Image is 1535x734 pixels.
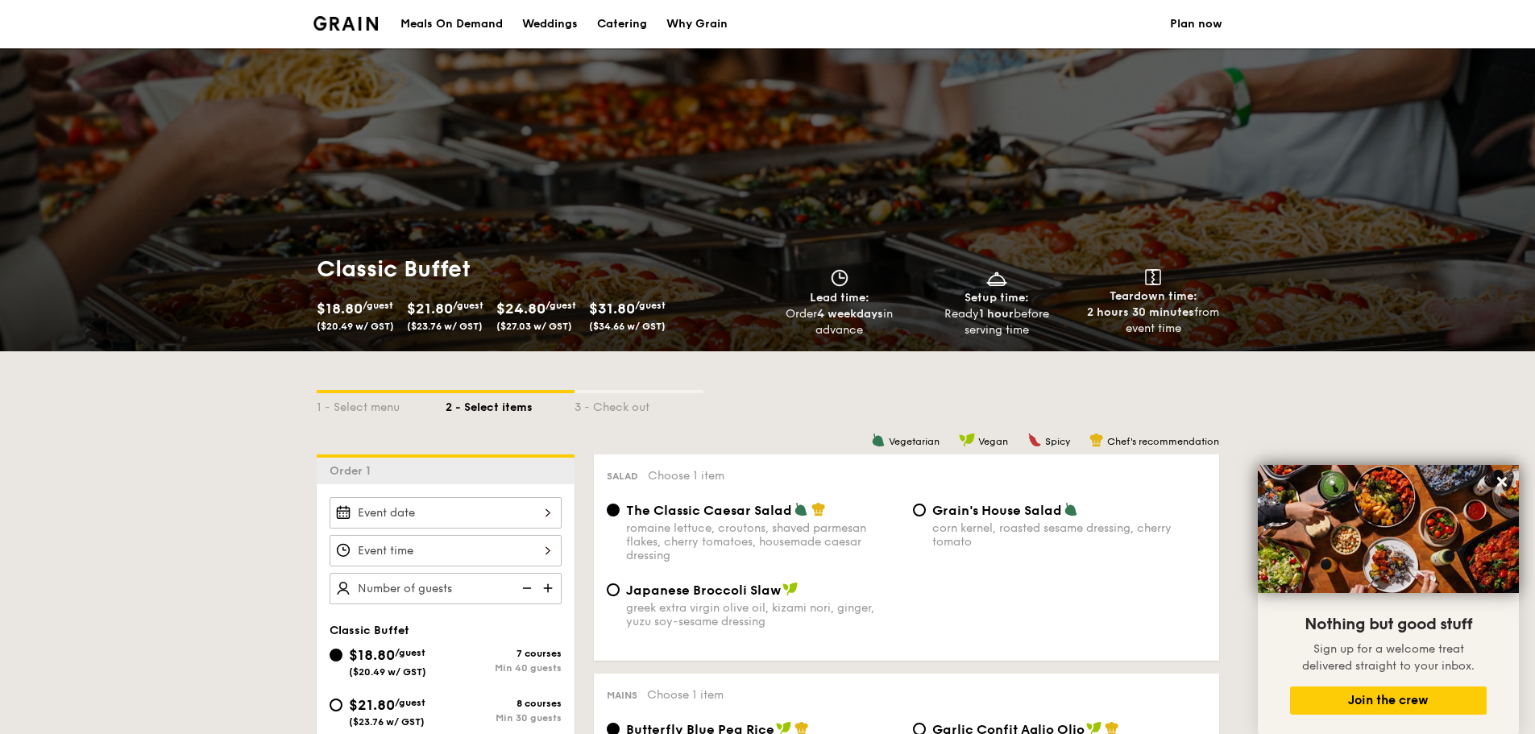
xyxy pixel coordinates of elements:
div: 3 - Check out [575,393,703,416]
div: Min 40 guests [446,662,562,674]
div: 8 courses [446,698,562,709]
span: /guest [635,300,666,311]
span: /guest [363,300,393,311]
span: Classic Buffet [330,624,409,637]
span: /guest [395,647,425,658]
input: Event time [330,535,562,566]
img: icon-chef-hat.a58ddaea.svg [811,502,826,516]
span: Chef's recommendation [1107,436,1219,447]
input: $18.80/guest($20.49 w/ GST)7 coursesMin 40 guests [330,649,342,661]
img: DSC07876-Edit02-Large.jpeg [1258,465,1519,593]
img: icon-vegetarian.fe4039eb.svg [1064,502,1078,516]
span: Choose 1 item [648,469,724,483]
span: $18.80 [317,300,363,317]
strong: 1 hour [979,307,1014,321]
div: Order in advance [768,306,912,338]
div: 1 - Select menu [317,393,446,416]
span: Grain's House Salad [932,503,1062,518]
div: Ready before serving time [924,306,1068,338]
span: Nothing but good stuff [1305,615,1472,634]
img: icon-reduce.1d2dbef1.svg [513,573,537,603]
div: corn kernel, roasted sesame dressing, cherry tomato [932,521,1206,549]
h1: Classic Buffet [317,255,761,284]
div: from event time [1081,305,1226,337]
img: icon-dish.430c3a2e.svg [985,269,1009,287]
span: $31.80 [589,300,635,317]
span: Choose 1 item [647,688,724,702]
button: Join the crew [1290,686,1487,715]
img: icon-spicy.37a8142b.svg [1027,433,1042,447]
span: The Classic Caesar Salad [626,503,792,518]
strong: 4 weekdays [817,307,883,321]
span: Japanese Broccoli Slaw [626,583,781,598]
span: Order 1 [330,464,377,478]
span: Lead time: [810,291,869,305]
img: icon-teardown.65201eee.svg [1145,269,1161,285]
div: 2 - Select items [446,393,575,416]
span: /guest [546,300,576,311]
input: $21.80/guest($23.76 w/ GST)8 coursesMin 30 guests [330,699,342,711]
span: ($20.49 w/ GST) [349,666,426,678]
a: Logotype [313,16,379,31]
img: icon-vegetarian.fe4039eb.svg [794,502,808,516]
div: 7 courses [446,648,562,659]
div: Min 30 guests [446,712,562,724]
span: /guest [395,697,425,708]
span: Vegetarian [889,436,940,447]
span: Mains [607,690,637,701]
img: Grain [313,16,379,31]
span: $21.80 [407,300,453,317]
span: $24.80 [496,300,546,317]
span: ($27.03 w/ GST) [496,321,572,332]
span: $18.80 [349,646,395,664]
img: icon-chef-hat.a58ddaea.svg [1089,433,1104,447]
img: icon-add.58712e84.svg [537,573,562,603]
div: romaine lettuce, croutons, shaved parmesan flakes, cherry tomatoes, housemade caesar dressing [626,521,900,562]
strong: 2 hours 30 minutes [1087,305,1194,319]
span: Salad [607,471,638,482]
span: ($20.49 w/ GST) [317,321,394,332]
span: Vegan [978,436,1008,447]
span: /guest [453,300,483,311]
span: Teardown time: [1110,289,1197,303]
img: icon-vegetarian.fe4039eb.svg [871,433,886,447]
input: The Classic Caesar Saladromaine lettuce, croutons, shaved parmesan flakes, cherry tomatoes, house... [607,504,620,516]
input: Japanese Broccoli Slawgreek extra virgin olive oil, kizami nori, ginger, yuzu soy-sesame dressing [607,583,620,596]
span: ($34.66 w/ GST) [589,321,666,332]
img: icon-vegan.f8ff3823.svg [782,582,799,596]
span: Sign up for a welcome treat delivered straight to your inbox. [1302,642,1475,673]
input: Number of guests [330,573,562,604]
img: icon-vegan.f8ff3823.svg [959,433,975,447]
span: $21.80 [349,696,395,714]
span: Setup time: [965,291,1029,305]
span: Spicy [1045,436,1070,447]
span: ($23.76 w/ GST) [407,321,483,332]
input: Event date [330,497,562,529]
span: ($23.76 w/ GST) [349,716,425,728]
img: icon-clock.2db775ea.svg [828,269,852,287]
div: greek extra virgin olive oil, kizami nori, ginger, yuzu soy-sesame dressing [626,601,900,628]
input: Grain's House Saladcorn kernel, roasted sesame dressing, cherry tomato [913,504,926,516]
button: Close [1489,469,1515,495]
